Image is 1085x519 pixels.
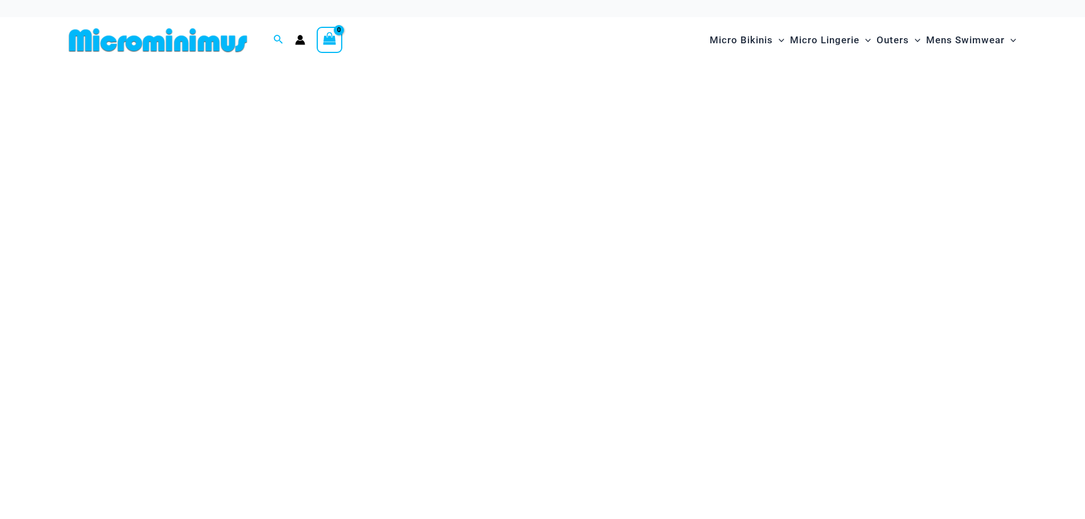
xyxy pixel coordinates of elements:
a: Micro BikinisMenu ToggleMenu Toggle [707,23,787,58]
a: Search icon link [273,33,284,47]
span: Micro Lingerie [790,26,859,55]
a: Mens SwimwearMenu ToggleMenu Toggle [923,23,1019,58]
a: View Shopping Cart, empty [317,27,343,53]
span: Menu Toggle [859,26,871,55]
span: Menu Toggle [773,26,784,55]
a: Account icon link [295,35,305,45]
span: Menu Toggle [909,26,920,55]
a: Micro LingerieMenu ToggleMenu Toggle [787,23,874,58]
nav: Site Navigation [705,21,1021,59]
span: Menu Toggle [1005,26,1016,55]
img: MM SHOP LOGO FLAT [64,27,252,53]
a: OutersMenu ToggleMenu Toggle [874,23,923,58]
span: Mens Swimwear [926,26,1005,55]
span: Micro Bikinis [710,26,773,55]
span: Outers [877,26,909,55]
